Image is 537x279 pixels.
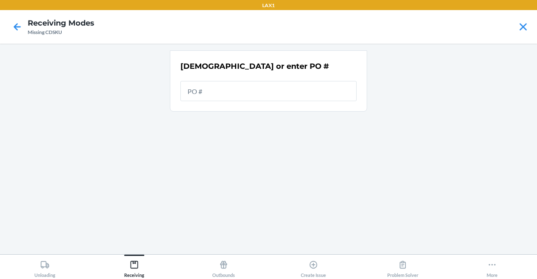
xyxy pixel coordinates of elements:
div: More [487,257,498,278]
button: More [448,255,537,278]
button: Outbounds [179,255,268,278]
div: Missing CDSKU [28,29,94,36]
p: LAX1 [262,2,275,9]
input: PO # [180,81,357,101]
div: Receiving [124,257,144,278]
h2: [DEMOGRAPHIC_DATA] or enter PO # [180,61,329,72]
div: Problem Solver [387,257,418,278]
div: Unloading [34,257,55,278]
div: Create Issue [301,257,326,278]
button: Receiving [89,255,179,278]
button: Create Issue [268,255,358,278]
div: Outbounds [212,257,235,278]
h4: Receiving Modes [28,18,94,29]
button: Problem Solver [358,255,447,278]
